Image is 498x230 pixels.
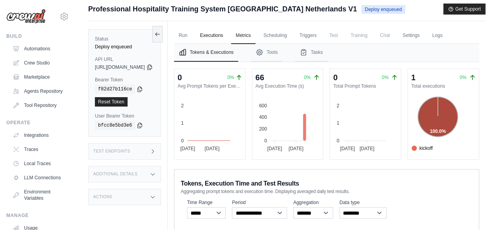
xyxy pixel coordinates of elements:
tspan: 2 [181,103,184,109]
a: Traces [9,143,69,156]
iframe: Chat Widget [459,192,498,230]
code: bfcc8e5bd3e6 [95,121,135,130]
tspan: 0 [264,138,267,144]
label: API URL [95,56,154,63]
div: 66 [255,72,264,83]
tspan: [DATE] [360,146,375,151]
span: 0% [382,75,389,80]
button: Get Support [443,4,485,15]
tspan: [DATE] [180,146,195,151]
a: Logs [428,28,447,44]
tspan: 2 [337,103,339,109]
label: Time Range [187,199,226,206]
img: Logo [6,9,46,24]
a: Executions [195,28,228,44]
a: LLM Connections [9,171,69,184]
span: Professional Hospitality Training System [GEOGRAPHIC_DATA] Netherlands V1 [88,4,357,15]
div: 0 [178,72,182,83]
a: Local Traces [9,157,69,170]
label: Data type [339,199,387,206]
div: 0 [333,72,337,83]
a: Scheduling [259,28,291,44]
tspan: 1 [337,120,339,126]
span: Chat is not available until the deployment is complete [375,28,394,43]
tspan: 0 [337,138,339,144]
tspan: 0 [181,138,184,144]
dt: Avg Prompt Tokens per Execution [178,83,242,89]
a: Agents Repository [9,85,69,98]
a: Automations [9,42,69,55]
h3: Test Endpoints [93,149,130,154]
tspan: 1 [181,120,184,126]
tspan: 400 [259,114,267,120]
div: Build [6,33,69,39]
dt: Total Prompt Tokens [333,83,398,89]
a: Settings [398,28,424,44]
div: Operate [6,120,69,126]
a: Metrics [231,28,256,44]
div: 1 [411,72,415,83]
a: Crew Studio [9,57,69,69]
span: [URL][DOMAIN_NAME] [95,64,145,70]
a: Triggers [295,28,322,44]
tspan: 200 [259,126,267,132]
div: Deploy enqueued [95,44,154,50]
tspan: [DATE] [340,146,355,151]
span: 0% [304,75,311,80]
span: Aggregating prompt tokens and execution time. Displaying averaged daily test results. [181,188,350,195]
span: Test [324,28,342,43]
a: Integrations [9,129,69,142]
a: Marketplace [9,71,69,83]
span: Tokens, Execution Time and Test Results [181,179,299,188]
a: Reset Token [95,97,128,107]
a: Tool Repository [9,99,69,112]
span: Deploy enqueued [361,5,405,14]
nav: Tabs [174,44,479,62]
label: Aggregation [293,199,333,206]
tspan: [DATE] [267,146,282,151]
span: 0% [459,75,466,80]
span: 0% [227,74,234,81]
tspan: [DATE] [288,146,303,151]
button: Tools [251,44,282,62]
code: f82d27b116ce [95,85,135,94]
tspan: [DATE] [204,146,219,151]
label: Period [232,199,287,206]
a: Environment Variables [9,186,69,204]
dt: Total executions [411,83,476,89]
dt: Avg Execution Time (s) [255,83,320,89]
a: Run [174,28,192,44]
tspan: 600 [259,103,267,109]
span: Training is not available until the deployment is complete [346,28,372,43]
label: Bearer Token [95,77,154,83]
button: Tokens & Executions [174,44,238,62]
label: User Bearer Token [95,113,154,119]
button: Tasks [295,44,328,62]
h3: Actions [93,195,112,199]
h3: Additional Details [93,172,137,177]
span: kickoff [411,145,433,152]
div: Manage [6,212,69,219]
label: Status [95,36,154,42]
